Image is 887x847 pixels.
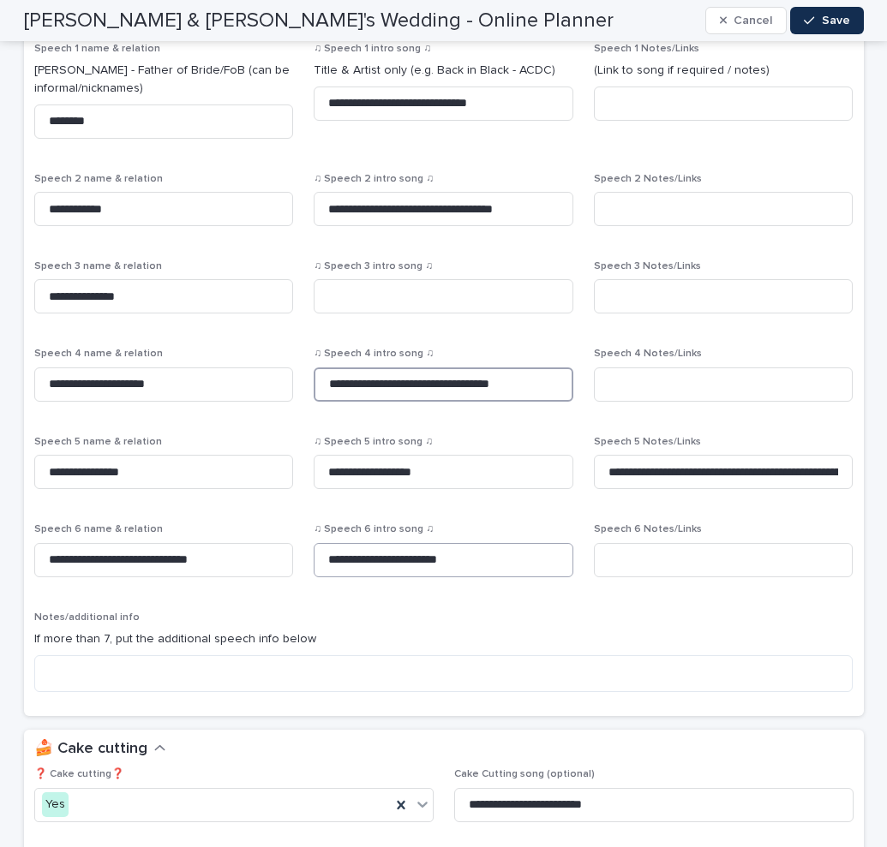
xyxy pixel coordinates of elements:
[594,174,702,184] span: Speech 2 Notes/Links
[34,174,163,184] span: Speech 2 name & relation
[734,15,772,27] span: Cancel
[34,349,163,359] span: Speech 4 name & relation
[314,174,434,184] span: ♫ Speech 2 intro song ♫
[34,769,124,779] span: ❓ Cake cutting❓
[34,740,166,759] button: 🍰 Cake cutting
[34,261,162,271] span: Speech 3 name & relation
[24,9,614,33] h2: [PERSON_NAME] & [PERSON_NAME]'s Wedding - Online Planner
[314,44,431,54] span: ♫ Speech 1 intro song ♫
[314,261,433,271] span: ♫ Speech 3 intro song ♫
[594,44,699,54] span: Speech 1 Notes/Links
[314,437,433,447] span: ♫ Speech 5 intro song ♫
[454,769,595,779] span: Cake Cutting song (optional)
[34,524,163,534] span: Speech 6 name & relation
[594,437,701,447] span: Speech 5 Notes/Links
[314,524,434,534] span: ♫ Speech 6 intro song ♫
[594,62,854,80] p: (Link to song if required / notes)
[314,349,434,359] span: ♫ Speech 4 intro song ♫
[34,44,160,54] span: Speech 1 name & relation
[594,261,701,271] span: Speech 3 Notes/Links
[594,349,702,359] span: Speech 4 Notes/Links
[705,7,788,34] button: Cancel
[314,62,573,80] p: Title & Artist only (e.g. Back in Black - ACDC)
[594,524,702,534] span: Speech 6 Notes/Links
[790,7,863,34] button: Save
[34,437,162,447] span: Speech 5 name & relation
[34,62,294,98] p: [PERSON_NAME] - Father of Bride/FoB (can be informal/nicknames)
[34,630,854,648] p: If more than 7, put the additional speech info below
[822,15,850,27] span: Save
[42,792,69,817] div: Yes
[34,740,147,759] h2: 🍰 Cake cutting
[34,612,140,623] span: Notes/additional info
